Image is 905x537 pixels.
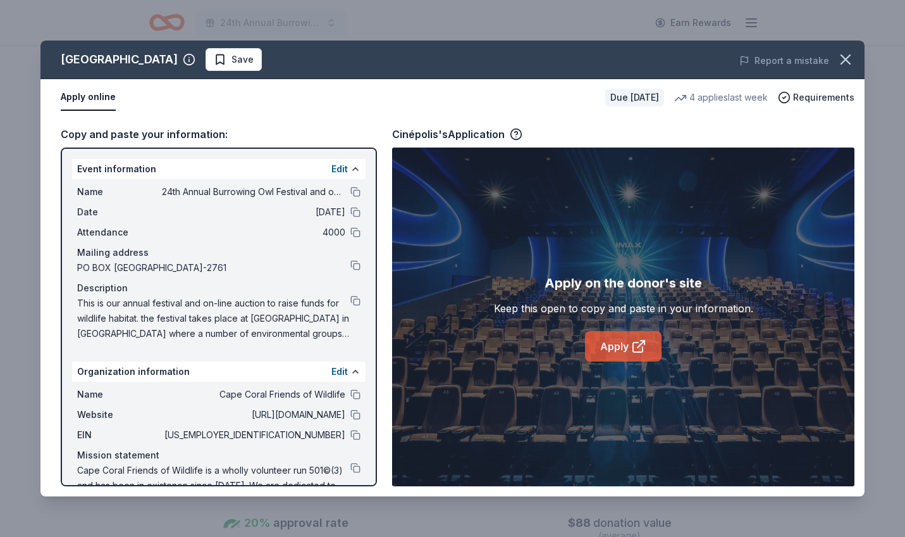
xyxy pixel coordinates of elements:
[77,205,162,220] span: Date
[739,53,829,68] button: Report a mistake
[77,281,360,296] div: Description
[605,89,664,106] div: Due [DATE]
[162,184,345,199] span: 24th Annual Burrowing Owl Festival and on-line auction
[72,159,366,179] div: Event information
[392,126,522,142] div: Cinépolis's Application
[231,52,254,67] span: Save
[77,407,162,422] span: Website
[162,205,345,220] span: [DATE]
[77,245,360,260] div: Mailing address
[778,90,854,105] button: Requirements
[331,364,348,379] button: Edit
[162,427,345,443] span: [US_EMPLOYER_IDENTIFICATION_NUMBER]
[494,301,753,316] div: Keep this open to copy and paste in your information.
[61,84,116,111] button: Apply online
[162,225,345,240] span: 4000
[61,126,377,142] div: Copy and paste your information:
[545,273,702,293] div: Apply on the donor's site
[674,90,768,105] div: 4 applies last week
[72,362,366,382] div: Organization information
[162,407,345,422] span: [URL][DOMAIN_NAME]
[77,387,162,402] span: Name
[77,427,162,443] span: EIN
[77,448,360,463] div: Mission statement
[77,260,350,275] span: PO BOX [GEOGRAPHIC_DATA]-2761
[77,463,350,509] span: Cape Coral Friends of Wildlife is a wholly volunteer run 501©(3) and has been in existence since ...
[61,49,178,70] div: [GEOGRAPHIC_DATA]
[206,48,262,71] button: Save
[77,296,350,341] span: This is our annual festival and on-line auction to raise funds for wildlife habitat. the festival...
[585,331,662,362] a: Apply
[793,90,854,105] span: Requirements
[77,225,162,240] span: Attendance
[331,161,348,177] button: Edit
[162,387,345,402] span: Cape Coral Friends of Wildlife
[77,184,162,199] span: Name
